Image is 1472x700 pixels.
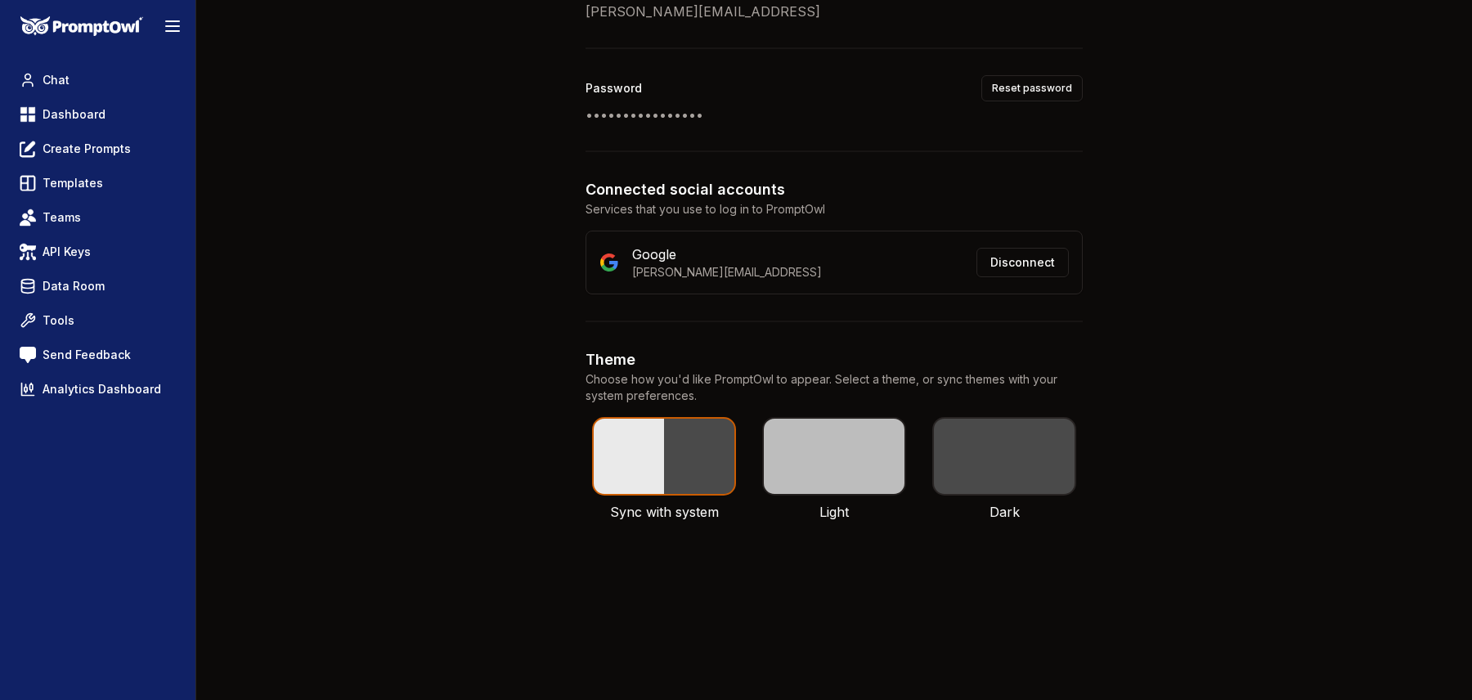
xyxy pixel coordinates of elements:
[43,209,81,226] span: Teams
[43,381,161,397] span: Analytics Dashboard
[610,502,719,522] p: Sync with system
[586,83,642,94] label: Password
[13,340,182,370] a: Send Feedback
[20,347,36,363] img: feedback
[981,75,1083,101] button: Reset password
[13,100,182,129] a: Dashboard
[43,72,70,88] span: Chat
[13,375,182,404] a: Analytics Dashboard
[586,105,1083,124] p: ••••••••••••••••
[13,203,182,232] a: Teams
[990,502,1020,522] p: Dark
[13,168,182,198] a: Templates
[586,371,1083,404] p: Choose how you'd like PromptOwl to appear. Select a theme, or sync themes with your system prefer...
[13,134,182,164] a: Create Prompts
[586,201,1083,218] p: Services that you use to log in to PromptOwl
[976,248,1069,277] button: Disconnect
[819,502,849,522] p: Light
[586,2,1083,21] p: [PERSON_NAME][EMAIL_ADDRESS]
[43,141,131,157] span: Create Prompts
[13,306,182,335] a: Tools
[586,348,1083,371] h2: Theme
[632,245,822,264] div: Google
[43,347,131,363] span: Send Feedback
[13,237,182,267] a: API Keys
[43,244,91,260] span: API Keys
[43,175,103,191] span: Templates
[13,65,182,95] a: Chat
[20,16,143,37] img: PromptOwl
[632,264,822,280] div: [PERSON_NAME][EMAIL_ADDRESS]
[43,312,74,329] span: Tools
[13,271,182,301] a: Data Room
[43,106,105,123] span: Dashboard
[43,278,105,294] span: Data Room
[586,178,1083,201] h2: Connected social accounts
